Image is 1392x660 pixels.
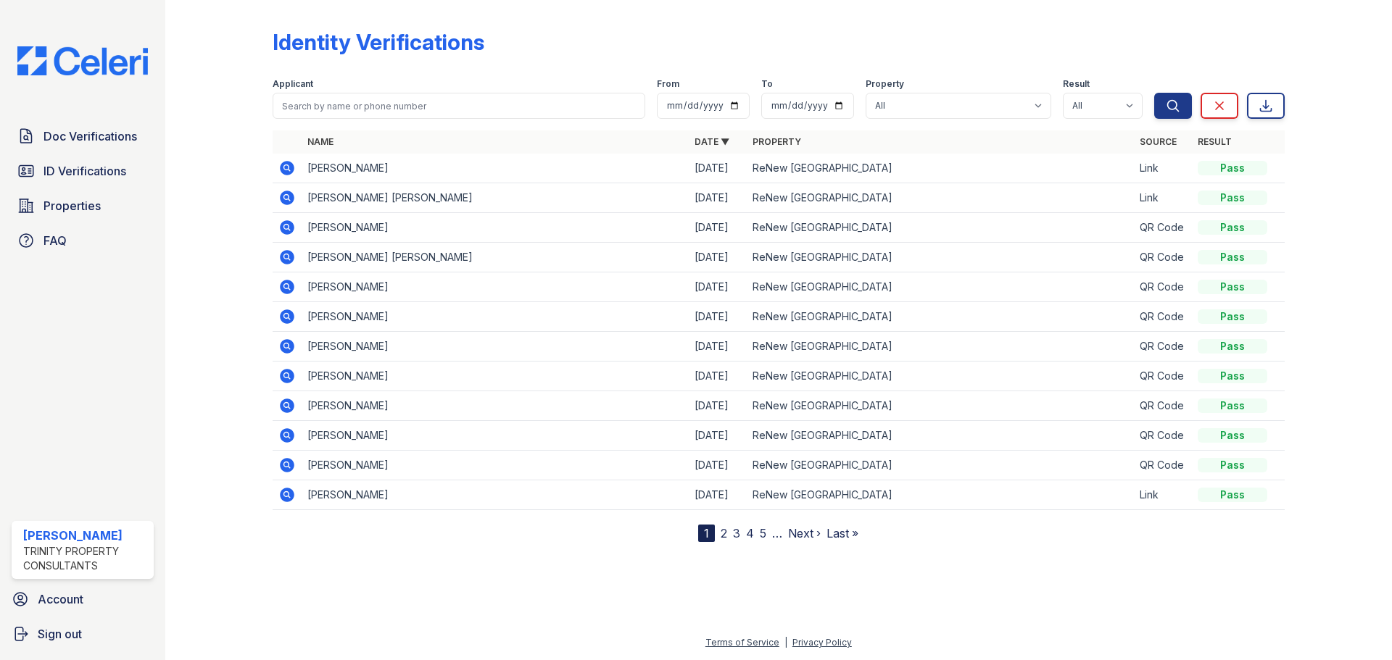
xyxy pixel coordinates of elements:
[23,527,148,544] div: [PERSON_NAME]
[12,191,154,220] a: Properties
[38,625,82,643] span: Sign out
[1140,136,1177,147] a: Source
[721,526,727,540] a: 2
[1198,488,1267,502] div: Pass
[1134,421,1192,451] td: QR Code
[1134,362,1192,391] td: QR Code
[705,637,779,648] a: Terms of Service
[6,46,159,75] img: CE_Logo_Blue-a8612792a0a2168367f1c8372b55b34899dd931a85d93a1a3d3e32e68fde9ad4.png
[6,619,159,648] a: Sign out
[784,637,787,648] div: |
[302,243,689,272] td: [PERSON_NAME] [PERSON_NAME]
[302,154,689,183] td: [PERSON_NAME]
[302,332,689,362] td: [PERSON_NAME]
[761,78,773,90] label: To
[1198,136,1232,147] a: Result
[1198,428,1267,443] div: Pass
[733,526,740,540] a: 3
[302,213,689,243] td: [PERSON_NAME]
[1134,183,1192,213] td: Link
[826,526,858,540] a: Last »
[6,585,159,614] a: Account
[1198,220,1267,235] div: Pass
[689,272,747,302] td: [DATE]
[43,197,101,214] span: Properties
[38,590,83,608] span: Account
[1134,213,1192,243] td: QR Code
[1198,339,1267,354] div: Pass
[689,183,747,213] td: [DATE]
[747,272,1134,302] td: ReNew [GEOGRAPHIC_DATA]
[788,526,821,540] a: Next ›
[1198,280,1267,294] div: Pass
[1198,369,1267,383] div: Pass
[1063,78,1090,90] label: Result
[747,213,1134,243] td: ReNew [GEOGRAPHIC_DATA]
[273,29,484,55] div: Identity Verifications
[1134,243,1192,272] td: QR Code
[1198,191,1267,205] div: Pass
[689,154,747,183] td: [DATE]
[43,232,67,249] span: FAQ
[747,183,1134,213] td: ReNew [GEOGRAPHIC_DATA]
[12,156,154,185] a: ID Verifications
[1198,398,1267,413] div: Pass
[12,122,154,151] a: Doc Verifications
[695,136,729,147] a: Date ▼
[689,421,747,451] td: [DATE]
[302,302,689,332] td: [PERSON_NAME]
[43,162,126,180] span: ID Verifications
[747,421,1134,451] td: ReNew [GEOGRAPHIC_DATA]
[747,451,1134,480] td: ReNew [GEOGRAPHIC_DATA]
[1134,451,1192,480] td: QR Code
[698,525,715,542] div: 1
[1198,309,1267,324] div: Pass
[307,136,333,147] a: Name
[689,332,747,362] td: [DATE]
[689,243,747,272] td: [DATE]
[273,93,645,119] input: Search by name or phone number
[302,362,689,391] td: [PERSON_NAME]
[302,421,689,451] td: [PERSON_NAME]
[23,544,148,573] div: Trinity Property Consultants
[1198,458,1267,472] div: Pass
[689,480,747,510] td: [DATE]
[273,78,313,90] label: Applicant
[866,78,904,90] label: Property
[1134,332,1192,362] td: QR Code
[302,480,689,510] td: [PERSON_NAME]
[1134,302,1192,332] td: QR Code
[689,302,747,332] td: [DATE]
[753,136,801,147] a: Property
[747,362,1134,391] td: ReNew [GEOGRAPHIC_DATA]
[689,213,747,243] td: [DATE]
[792,637,852,648] a: Privacy Policy
[747,302,1134,332] td: ReNew [GEOGRAPHIC_DATA]
[302,272,689,302] td: [PERSON_NAME]
[747,480,1134,510] td: ReNew [GEOGRAPHIC_DATA]
[689,362,747,391] td: [DATE]
[1134,272,1192,302] td: QR Code
[747,391,1134,421] td: ReNew [GEOGRAPHIC_DATA]
[1134,480,1192,510] td: Link
[657,78,679,90] label: From
[746,526,754,540] a: 4
[689,391,747,421] td: [DATE]
[747,332,1134,362] td: ReNew [GEOGRAPHIC_DATA]
[302,451,689,480] td: [PERSON_NAME]
[1198,250,1267,264] div: Pass
[43,128,137,145] span: Doc Verifications
[12,226,154,255] a: FAQ
[302,183,689,213] td: [PERSON_NAME] [PERSON_NAME]
[1134,391,1192,421] td: QR Code
[772,525,782,542] span: …
[1134,154,1192,183] td: Link
[1198,161,1267,175] div: Pass
[302,391,689,421] td: [PERSON_NAME]
[760,526,766,540] a: 5
[747,243,1134,272] td: ReNew [GEOGRAPHIC_DATA]
[747,154,1134,183] td: ReNew [GEOGRAPHIC_DATA]
[689,451,747,480] td: [DATE]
